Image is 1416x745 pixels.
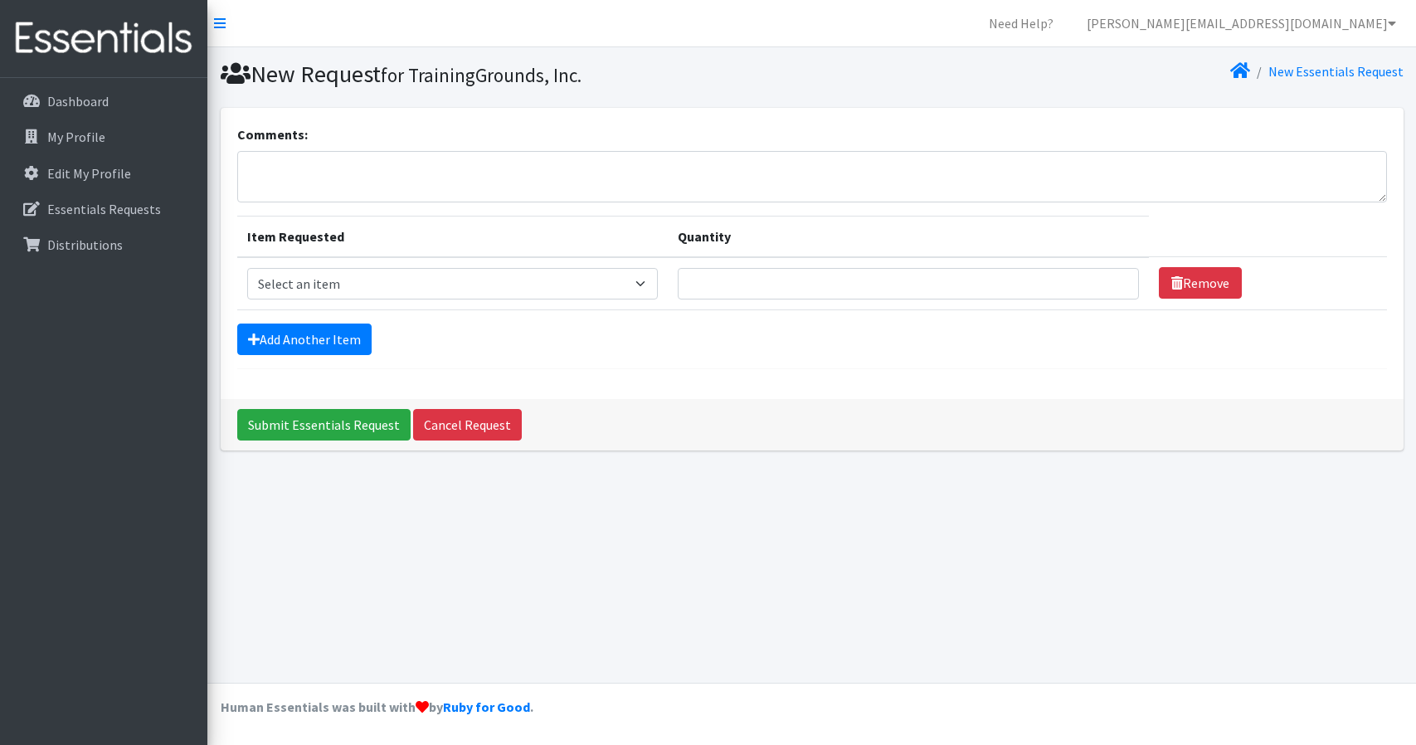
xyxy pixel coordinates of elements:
[1159,267,1242,299] a: Remove
[381,63,581,87] small: for TrainingGrounds, Inc.
[7,192,201,226] a: Essentials Requests
[221,699,533,715] strong: Human Essentials was built with by .
[237,409,411,441] input: Submit Essentials Request
[47,236,123,253] p: Distributions
[976,7,1067,40] a: Need Help?
[413,409,522,441] a: Cancel Request
[7,120,201,153] a: My Profile
[1268,63,1404,80] a: New Essentials Request
[47,129,105,145] p: My Profile
[668,216,1149,257] th: Quantity
[47,165,131,182] p: Edit My Profile
[1073,7,1409,40] a: [PERSON_NAME][EMAIL_ADDRESS][DOMAIN_NAME]
[47,201,161,217] p: Essentials Requests
[221,60,806,89] h1: New Request
[7,157,201,190] a: Edit My Profile
[7,228,201,261] a: Distributions
[443,699,530,715] a: Ruby for Good
[7,11,201,66] img: HumanEssentials
[237,124,308,144] label: Comments:
[237,216,669,257] th: Item Requested
[237,324,372,355] a: Add Another Item
[7,85,201,118] a: Dashboard
[47,93,109,110] p: Dashboard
